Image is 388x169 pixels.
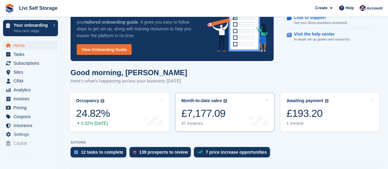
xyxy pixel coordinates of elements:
a: Visit the help center In-depth set up guides and resources. [287,29,373,45]
span: Coupons [13,112,50,121]
span: Storefront [6,153,61,159]
p: Get your Stora questions answered. [294,20,348,25]
strong: tailored onboarding guide [85,20,138,25]
span: Capital [13,139,50,148]
a: menu [3,59,58,67]
a: Your onboarding View next steps [3,20,58,36]
span: Analytics [13,86,50,94]
a: Chat to support Get your Stora questions answered. [287,12,373,29]
a: Month-to-date sales £7,177.09 47 invoices [175,93,274,132]
img: stora-icon-8386f47178a22dfd0bd8f6a31ec36ba5ce8667c1dd55bd0f319d3a0aa187defe.svg [5,4,14,13]
p: Welcome to Stora! Press the button below to access your . It gives you easy to follow steps to ge... [77,12,198,39]
img: Jim [359,5,366,11]
div: £193.20 [286,107,328,120]
span: Sites [13,68,50,76]
div: 47 invoices [181,121,227,126]
a: Livi Self Storage [17,3,60,13]
div: Month-to-date sales [181,98,222,103]
div: 7 price increase opportunities [206,150,267,155]
div: 1 invoice [286,121,328,126]
span: Invoices [13,94,50,103]
h1: Good morning, [PERSON_NAME] [71,68,187,77]
span: Pricing [13,103,50,112]
p: View next steps [13,28,50,34]
img: prospect-51fa495bee0391a8d652442698ab0144808aea92771e9ea1ae160a38d050c398.svg [133,150,136,154]
a: menu [3,41,58,50]
img: task-75834270c22a3079a89374b754ae025e5fb1db73e45f91037f5363f120a921f8.svg [74,150,78,154]
span: Create [315,5,327,11]
img: icon-info-grey-7440780725fd019a000dd9b08b2336e03edf1995a4989e88bcd33f0948082b44.svg [223,99,227,103]
div: 12 tasks to complete [81,150,123,155]
div: Occupancy [76,98,99,103]
img: onboarding-info-6c161a55d2c0e0a8cae90662b2fe09162a5109e8cc188191df67fb4f79e88e88.svg [207,6,267,52]
p: Your onboarding [13,23,50,27]
a: View Onboarding Guide [77,44,132,55]
a: 139 prospects to review [129,147,194,160]
a: menu [3,112,58,121]
img: price_increase_opportunities-93ffe204e8149a01c8c9dc8f82e8f89637d9d84a8eef4429ea346261dce0b2c0.svg [198,151,202,153]
a: menu [3,77,58,85]
a: Awaiting payment £193.20 1 invoice [280,93,379,132]
span: Subscriptions [13,59,50,67]
a: menu [3,139,58,148]
div: 139 prospects to review [139,150,188,155]
img: icon-info-grey-7440780725fd019a000dd9b08b2336e03edf1995a4989e88bcd33f0948082b44.svg [325,99,328,103]
div: £7,177.09 [181,107,227,120]
p: Here's what's happening across your business [DATE] [71,78,187,85]
a: menu [3,50,58,59]
a: menu [3,130,58,139]
div: 24.82% [76,107,110,120]
span: Settings [13,130,50,139]
p: Visit the help center [294,32,346,37]
a: menu [3,68,58,76]
img: icon-info-grey-7440780725fd019a000dd9b08b2336e03edf1995a4989e88bcd33f0948082b44.svg [101,99,104,103]
div: Awaiting payment [286,98,323,103]
span: Help [345,5,354,11]
a: 12 tasks to complete [71,147,129,160]
div: 0.32% [DATE] [76,121,110,126]
a: menu [3,94,58,103]
p: In-depth set up guides and resources. [294,37,351,42]
span: Home [13,41,50,50]
a: Occupancy 24.82% 0.32% [DATE] [70,93,169,132]
a: menu [3,121,58,130]
a: menu [3,103,58,112]
span: Insurance [13,121,50,130]
span: Tasks [13,50,50,59]
span: CRM [13,77,50,85]
p: Chat to support [294,15,343,20]
a: 7 price increase opportunities [194,147,273,160]
p: ACTIONS [71,140,379,144]
a: menu [3,86,58,94]
span: Account [367,5,382,11]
